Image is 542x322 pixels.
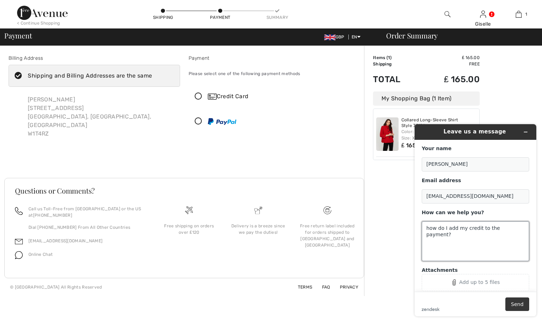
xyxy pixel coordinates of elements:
[323,206,331,214] img: Free shipping on orders over &#8356;120
[28,224,146,231] p: Dial [PHONE_NUMBER] From All Other Countries
[289,285,312,290] a: Terms
[210,14,231,21] div: Payment
[160,223,218,236] div: Free shipping on orders over ₤120
[15,251,23,259] img: chat
[516,10,522,19] img: My Bag
[254,206,262,214] img: Delivery is a breeze since we pay the duties!
[331,285,358,290] a: Privacy
[189,65,360,83] div: Please select one of the following payment methods
[444,10,451,19] img: search the website
[352,35,361,39] span: EN
[9,54,180,62] div: Billing Address
[230,223,287,236] div: Delivery is a breeze since we pay the duties!
[480,10,486,19] img: My Info
[373,91,480,106] div: My Shopping Bag (1 Item)
[419,54,480,61] td: ₤ 165.00
[299,223,356,248] div: Free return label included for orders shipped to [GEOGRAPHIC_DATA] and [GEOGRAPHIC_DATA]
[267,14,288,21] div: Summary
[28,252,53,257] span: Online Chat
[376,117,399,151] img: Collared Long-Sleeve Shirt Style 75181
[208,92,355,101] div: Credit Card
[17,20,60,26] div: < Continue Shopping
[22,90,180,144] div: [PERSON_NAME] [STREET_ADDRESS] [GEOGRAPHIC_DATA], [GEOGRAPHIC_DATA], [GEOGRAPHIC_DATA] W1T4RZ
[373,67,419,91] td: Total
[401,128,477,141] div: Color: Red Size: XS
[4,32,32,39] span: Payment
[419,61,480,67] td: Free
[401,117,477,128] a: Collared Long-Sleeve Shirt Style 75181
[185,206,193,214] img: Free shipping on orders over &#8356;120
[28,238,102,243] a: [EMAIL_ADDRESS][DOMAIN_NAME]
[15,187,353,194] h3: Questions or Comments?
[324,35,336,40] img: UK Pound
[388,55,390,60] span: 1
[28,72,152,80] div: Shipping and Billing Addresses are the same
[152,14,174,21] div: Shipping
[401,142,416,149] span: ₤ 165
[314,285,330,290] a: FAQ
[409,118,542,322] iframe: Find more information here
[33,213,72,218] a: [PHONE_NUMBER]
[480,11,486,17] a: Sign In
[208,94,217,100] img: Credit Card
[419,67,480,91] td: ₤ 165.00
[373,54,419,61] td: Items ( )
[501,10,536,19] a: 1
[324,35,347,39] span: GBP
[189,54,360,62] div: Payment
[16,5,31,11] span: Help
[10,284,102,290] div: © [GEOGRAPHIC_DATA] All Rights Reserved
[15,238,23,246] img: email
[525,11,527,17] span: 1
[373,61,419,67] td: Shipping
[28,206,146,218] p: Call us Toll-Free from [GEOGRAPHIC_DATA] or the US at
[465,20,500,28] div: Giselle
[208,118,236,125] img: PayPal
[15,207,23,215] img: call
[17,6,68,20] img: 1ère Avenue
[378,32,538,39] div: Order Summary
